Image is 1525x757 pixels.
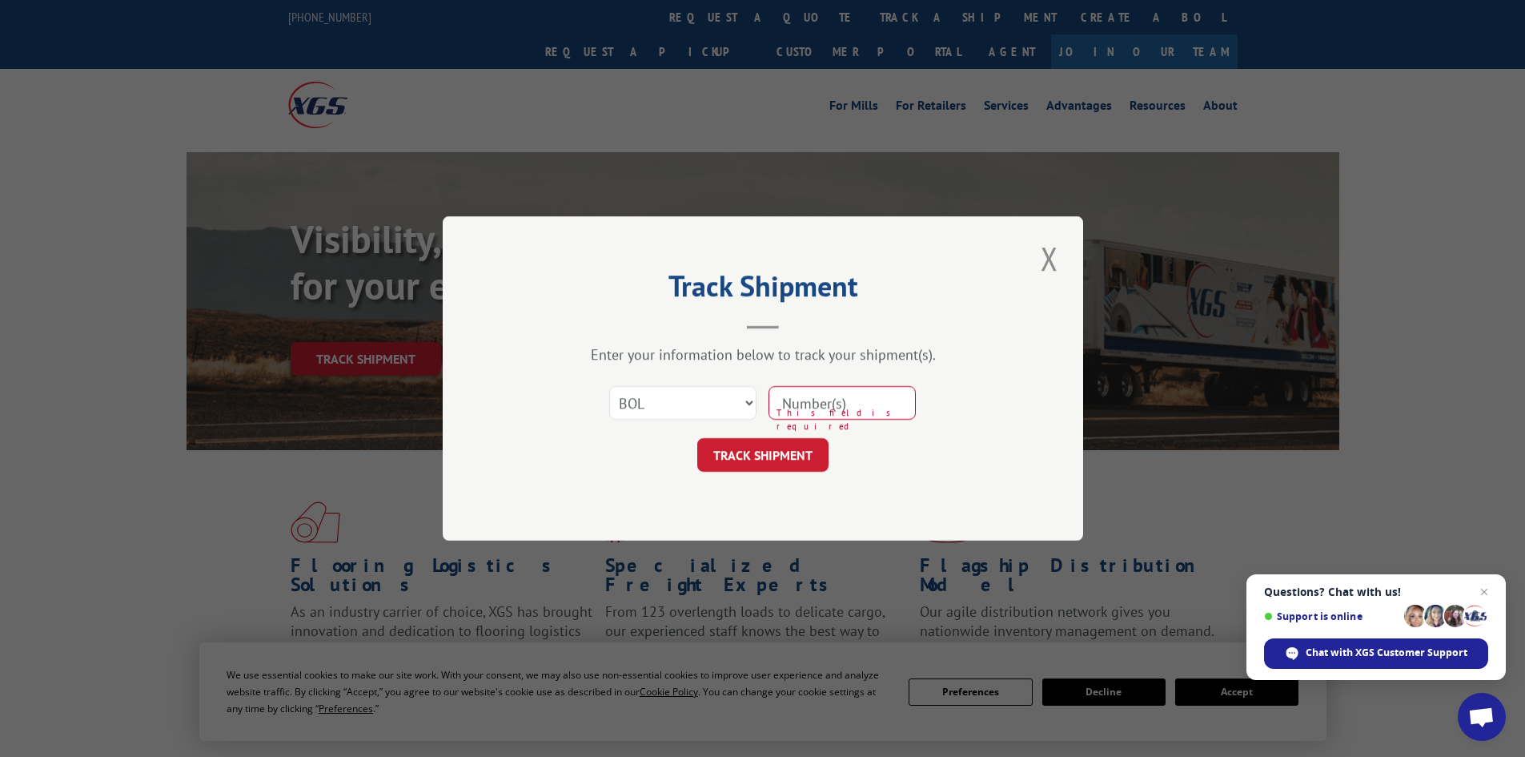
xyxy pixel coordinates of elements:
[1306,646,1467,660] span: Chat with XGS Customer Support
[1264,610,1399,622] span: Support is online
[1264,638,1488,669] span: Chat with XGS Customer Support
[523,275,1003,305] h2: Track Shipment
[1264,586,1488,598] span: Questions? Chat with us!
[523,345,1003,364] div: Enter your information below to track your shipment(s).
[1458,693,1506,741] a: Open chat
[769,386,916,420] input: Number(s)
[1036,236,1063,280] button: Close modal
[697,438,829,472] button: TRACK SHIPMENT
[777,406,916,433] span: This field is required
